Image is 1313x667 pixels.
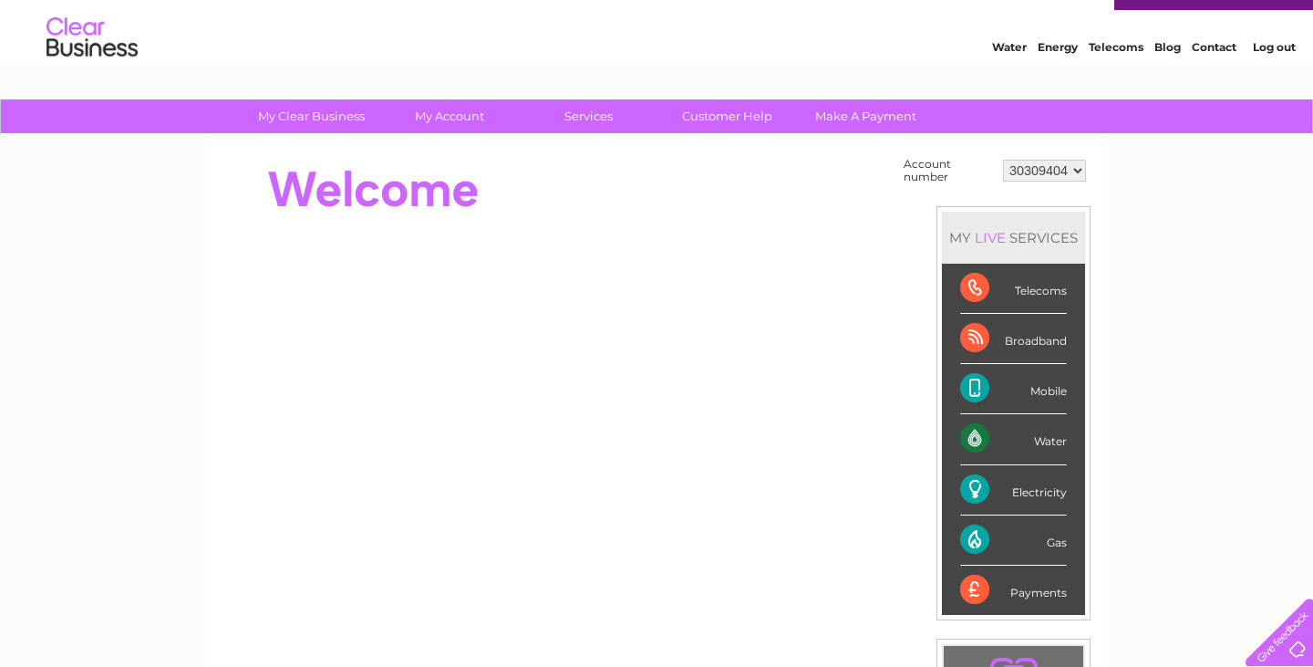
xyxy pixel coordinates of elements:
td: Account number [899,153,998,188]
img: logo.png [46,47,139,103]
a: Services [513,99,664,133]
a: Water [992,78,1027,91]
a: Customer Help [652,99,802,133]
a: My Account [375,99,525,133]
a: Make A Payment [791,99,941,133]
div: Broadband [960,314,1067,364]
a: Energy [1038,78,1078,91]
div: Clear Business is a trading name of Verastar Limited (registered in [GEOGRAPHIC_DATA] No. 3667643... [227,10,1089,89]
a: Log out [1253,78,1296,91]
div: Water [960,414,1067,464]
a: My Clear Business [236,99,387,133]
a: 0333 014 3131 [969,9,1095,32]
div: Mobile [960,364,1067,414]
div: Gas [960,516,1067,566]
a: Telecoms [1089,78,1143,91]
div: Telecoms [960,264,1067,314]
a: Blog [1154,78,1181,91]
a: Contact [1192,78,1236,91]
div: Electricity [960,465,1067,516]
div: Payments [960,566,1067,615]
div: LIVE [971,229,1009,246]
div: MY SERVICES [942,212,1085,264]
